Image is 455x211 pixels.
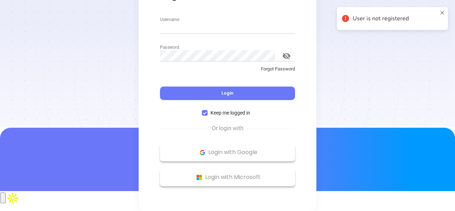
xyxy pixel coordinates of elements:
button: Login [160,86,295,100]
img: Google Logo [198,148,207,157]
p: Login with Microsoft [164,172,291,183]
p: Forgot Password [160,65,295,73]
button: toggle password visibility [278,47,295,64]
div: User is not registered [353,14,437,23]
span: Login [221,90,234,96]
img: Apollo [6,191,20,205]
label: Password [160,45,179,49]
span: Or login with [208,124,247,133]
a: Forgot Password [160,65,295,78]
span: Keep me logged in [208,109,253,117]
button: Microsoft Logo Login with Microsoft [160,168,295,186]
button: Google Logo Login with Google [160,143,295,161]
img: Microsoft Logo [195,173,204,182]
label: Username [160,17,179,21]
p: Login with Google [164,147,291,158]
